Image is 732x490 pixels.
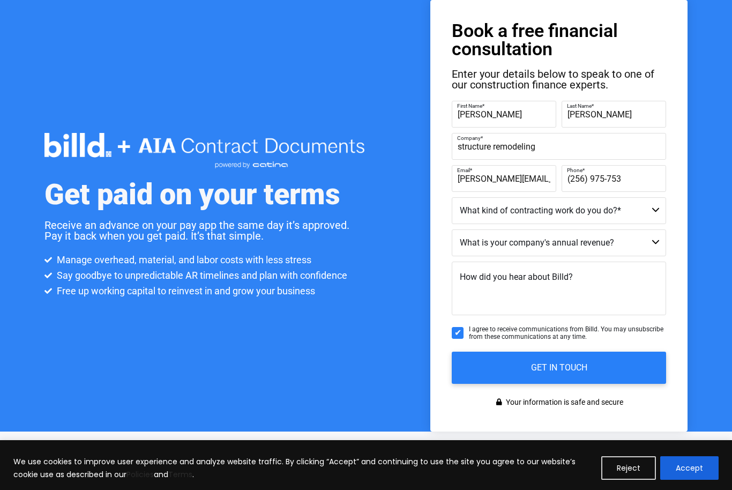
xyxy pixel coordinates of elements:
[126,469,154,480] a: Policies
[452,69,666,90] p: Enter your details below to speak to one of our construction finance experts.
[44,220,366,241] p: Receive an advance on your pay app the same day it’s approved. Pay it back when you get paid. It’...
[54,253,311,266] span: Manage overhead, material, and labor costs with less stress
[452,327,464,339] input: I agree to receive communications from Billd. You may unsubscribe from these communications at an...
[457,167,470,173] span: Email
[452,21,666,58] p: Book a free financial consultation
[168,469,192,480] a: Terms
[13,455,593,481] p: We use cookies to improve user experience and analyze website traffic. By clicking “Accept” and c...
[503,395,623,410] span: Your information is safe and secure
[660,456,719,480] button: Accept
[452,352,666,384] input: GET IN TOUCH
[601,456,656,480] button: Reject
[54,269,347,282] span: Say goodbye to unpredictable AR timelines and plan with confidence
[457,103,482,109] span: First Name
[54,284,315,298] span: Free up working capital to reinvest in and grow your business
[469,325,666,341] span: I agree to receive communications from Billd. You may unsubscribe from these communications at an...
[460,272,573,282] span: How did you hear about Billd?
[567,103,592,109] span: Last Name
[567,167,582,173] span: Phone
[457,135,481,141] span: Company
[44,180,340,209] h1: Get paid on your terms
